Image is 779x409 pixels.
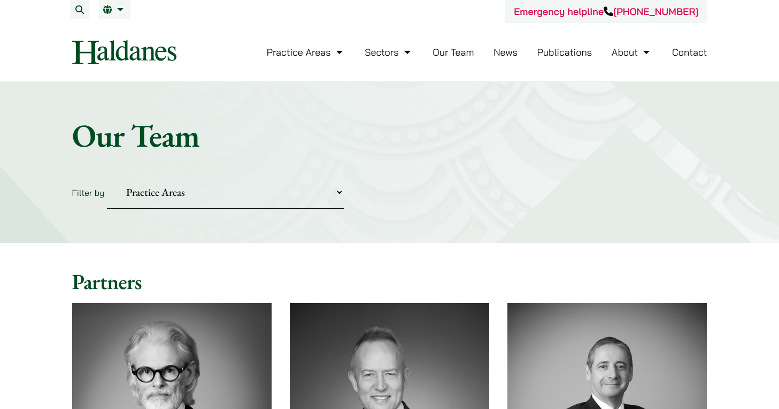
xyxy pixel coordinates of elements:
a: News [493,46,518,58]
img: Logo of Haldanes [72,40,176,64]
label: Filter by [72,187,105,198]
a: Our Team [433,46,474,58]
a: Practice Areas [267,46,345,58]
a: Emergency helpline[PHONE_NUMBER] [514,5,698,18]
a: About [612,46,652,58]
a: Sectors [365,46,413,58]
a: Publications [537,46,592,58]
h2: Partners [72,269,707,294]
a: Contact [672,46,707,58]
h1: Our Team [72,116,707,155]
a: EN [103,5,126,14]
